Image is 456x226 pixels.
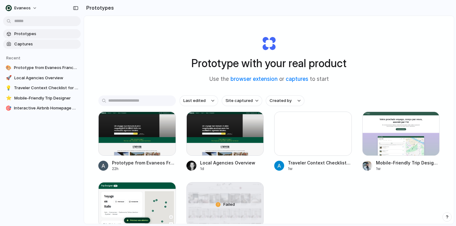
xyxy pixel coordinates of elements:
[84,4,114,12] h2: Prototypes
[200,166,264,172] div: 1d
[183,98,206,104] span: Last edited
[3,63,81,72] a: 🎨Prototype from Evaneos France Capture
[222,95,262,106] button: Site captured
[14,65,78,71] span: Prototype from Evaneos France Capture
[288,166,352,172] div: 1w
[98,112,176,172] a: Prototype from Evaneos France CapturePrototype from Evaneos France Capture22h
[3,83,81,93] a: 💡Traveler Context Checklist for Trip Planner
[191,55,346,71] h1: Prototype with your real product
[3,94,81,103] a: ⭐Mobile-Friendly Trip Designer
[3,39,81,49] a: Captures
[362,112,440,172] a: Mobile-Friendly Trip DesignerMobile-Friendly Trip Designer1w
[186,112,264,172] a: Local Agencies OverviewLocal Agencies Overview1d
[226,98,253,104] span: Site captured
[376,166,440,172] div: 1w
[270,98,292,104] span: Created by
[112,166,176,172] div: 22h
[14,85,78,91] span: Traveler Context Checklist for Trip Planner
[200,159,264,166] span: Local Agencies Overview
[14,31,78,37] span: Prototypes
[6,65,11,71] div: 🎨
[14,95,78,101] span: Mobile-Friendly Trip Designer
[6,95,12,101] div: ⭐
[6,105,11,111] div: 🎯
[274,112,352,172] a: Traveler Context Checklist for Trip PlannerTraveler Context Checklist for Trip Planner1w
[112,159,176,166] span: Prototype from Evaneos France Capture
[14,41,78,47] span: Captures
[6,55,20,60] span: Recent
[230,76,278,82] a: browser extension
[376,159,440,166] span: Mobile-Friendly Trip Designer
[14,5,31,11] span: Evaneos
[6,85,11,91] div: 💡
[209,75,329,83] span: Use the or to start
[223,201,235,208] span: Failed
[266,95,304,106] button: Created by
[286,76,308,82] a: captures
[180,95,218,106] button: Last edited
[288,159,352,166] span: Traveler Context Checklist for Trip Planner
[3,73,81,83] a: 🚀Local Agencies Overview
[14,75,78,81] span: Local Agencies Overview
[6,75,12,81] div: 🚀
[3,3,40,13] button: Evaneos
[3,29,81,39] a: Prototypes
[3,104,81,113] a: 🎯Interactive Airbnb Homepage Design
[14,105,78,111] span: Interactive Airbnb Homepage Design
